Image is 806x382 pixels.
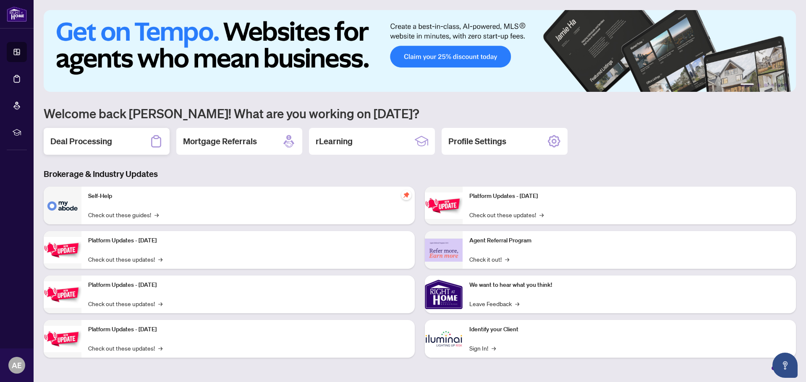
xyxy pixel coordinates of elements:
[469,325,789,334] p: Identify your Client
[88,281,408,290] p: Platform Updates - [DATE]
[44,10,796,92] img: Slide 0
[777,83,781,87] button: 5
[183,135,257,147] h2: Mortgage Referrals
[448,135,506,147] h2: Profile Settings
[425,192,463,219] img: Platform Updates - June 23, 2025
[469,281,789,290] p: We want to hear what you think!
[88,325,408,334] p: Platform Updates - [DATE]
[44,326,81,352] img: Platform Updates - July 8, 2025
[158,255,162,264] span: →
[505,255,509,264] span: →
[515,299,519,308] span: →
[425,275,463,313] img: We want to hear what you think!
[539,210,544,219] span: →
[764,83,767,87] button: 3
[469,210,544,219] a: Check out these updates!→
[469,343,496,353] a: Sign In!→
[88,299,162,308] a: Check out these updates!→
[469,299,519,308] a: Leave Feedback→
[784,83,788,87] button: 6
[158,299,162,308] span: →
[469,192,789,201] p: Platform Updates - [DATE]
[50,135,112,147] h2: Deal Processing
[316,135,353,147] h2: rLearning
[44,281,81,308] img: Platform Updates - July 21, 2025
[44,168,796,180] h3: Brokerage & Industry Updates
[44,105,796,121] h1: Welcome back [PERSON_NAME]! What are you working on [DATE]?
[741,83,754,87] button: 1
[7,6,27,22] img: logo
[88,255,162,264] a: Check out these updates!→
[12,359,22,371] span: AE
[469,236,789,245] p: Agent Referral Program
[88,210,159,219] a: Check out these guides!→
[425,239,463,262] img: Agent Referral Program
[88,192,408,201] p: Self-Help
[469,255,509,264] a: Check it out!→
[401,190,411,200] span: pushpin
[88,236,408,245] p: Platform Updates - [DATE]
[154,210,159,219] span: →
[492,343,496,353] span: →
[44,237,81,263] img: Platform Updates - September 16, 2025
[771,83,774,87] button: 4
[425,320,463,358] img: Identify your Client
[757,83,761,87] button: 2
[158,343,162,353] span: →
[44,187,81,224] img: Self-Help
[88,343,162,353] a: Check out these updates!→
[772,353,798,378] button: Open asap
